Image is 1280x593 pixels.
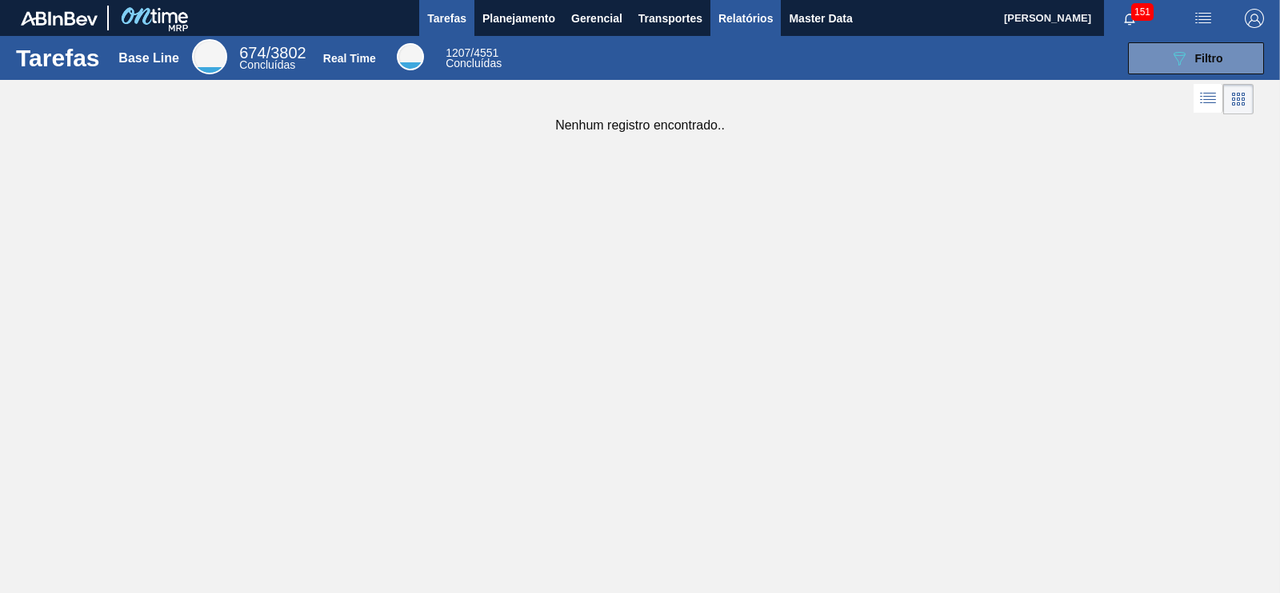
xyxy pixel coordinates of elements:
[446,57,502,70] span: Concluídas
[1128,42,1264,74] button: Filtro
[446,46,470,59] span: 1207
[16,49,100,67] h1: Tarefas
[446,46,498,59] span: / 4551
[1104,7,1155,30] button: Notificações
[638,9,702,28] span: Transportes
[239,58,295,71] span: Concluídas
[1131,3,1154,21] span: 151
[323,52,376,65] div: Real Time
[482,9,555,28] span: Planejamento
[1195,52,1223,65] span: Filtro
[239,46,306,70] div: Base Line
[718,9,773,28] span: Relatórios
[427,9,466,28] span: Tarefas
[1223,84,1254,114] div: Visão em Cards
[118,51,179,66] div: Base Line
[571,9,622,28] span: Gerencial
[239,44,306,62] span: / 3802
[1194,9,1213,28] img: userActions
[1194,84,1223,114] div: Visão em Lista
[397,43,424,70] div: Real Time
[21,11,98,26] img: TNhmsLtSVTkK8tSr43FrP2fwEKptu5GPRR3wAAAABJRU5ErkJggg==
[239,44,266,62] span: 674
[192,39,227,74] div: Base Line
[446,48,502,69] div: Real Time
[789,9,852,28] span: Master Data
[1245,9,1264,28] img: Logout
